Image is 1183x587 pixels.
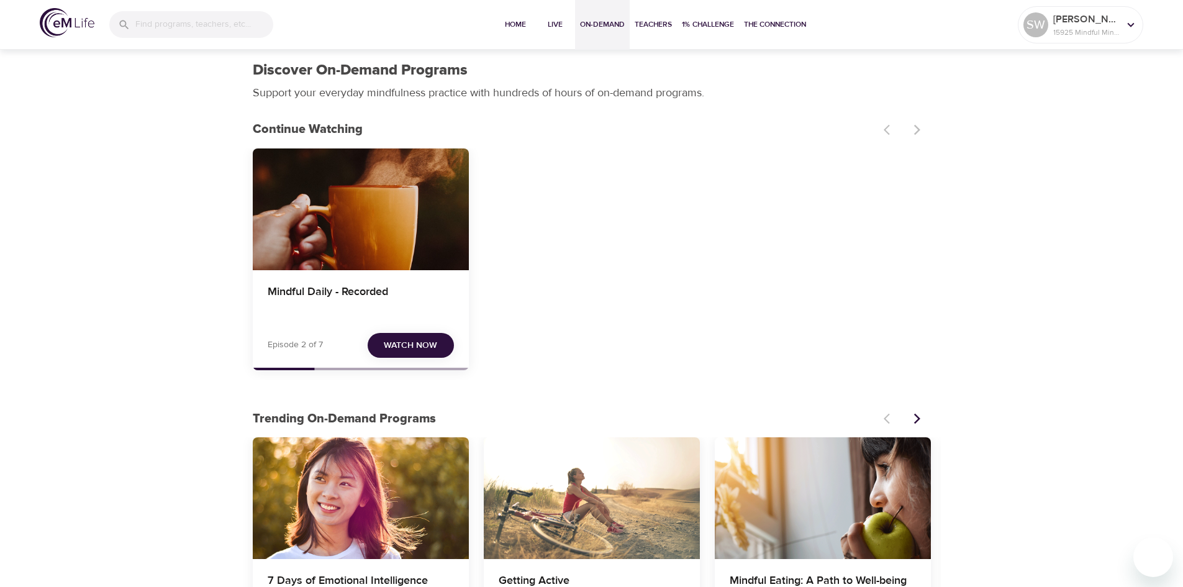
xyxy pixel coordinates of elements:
h4: Mindful Daily - Recorded [268,285,454,315]
button: Next items [904,405,931,432]
span: Teachers [635,18,672,31]
p: Support your everyday mindfulness practice with hundreds of hours of on-demand programs. [253,84,718,101]
span: Watch Now [384,338,437,353]
p: Trending On-Demand Programs [253,409,876,428]
span: Live [540,18,570,31]
button: 7 Days of Emotional Intelligence [253,437,469,559]
img: logo [40,8,94,37]
div: SW [1023,12,1048,37]
button: Mindful Eating: A Path to Well-being [715,437,931,559]
h1: Discover On-Demand Programs [253,61,468,80]
p: 15925 Mindful Minutes [1053,27,1119,38]
span: On-Demand [580,18,625,31]
span: 1% Challenge [682,18,734,31]
input: Find programs, teachers, etc... [135,11,273,38]
button: Mindful Daily - Recorded [253,148,469,270]
p: [PERSON_NAME] [1053,12,1119,27]
span: Home [501,18,530,31]
p: Episode 2 of 7 [268,339,323,352]
iframe: Button to launch messaging window [1133,537,1173,577]
span: The Connection [744,18,806,31]
button: Watch Now [368,333,454,358]
button: Getting Active [484,437,700,559]
h3: Continue Watching [253,122,876,137]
